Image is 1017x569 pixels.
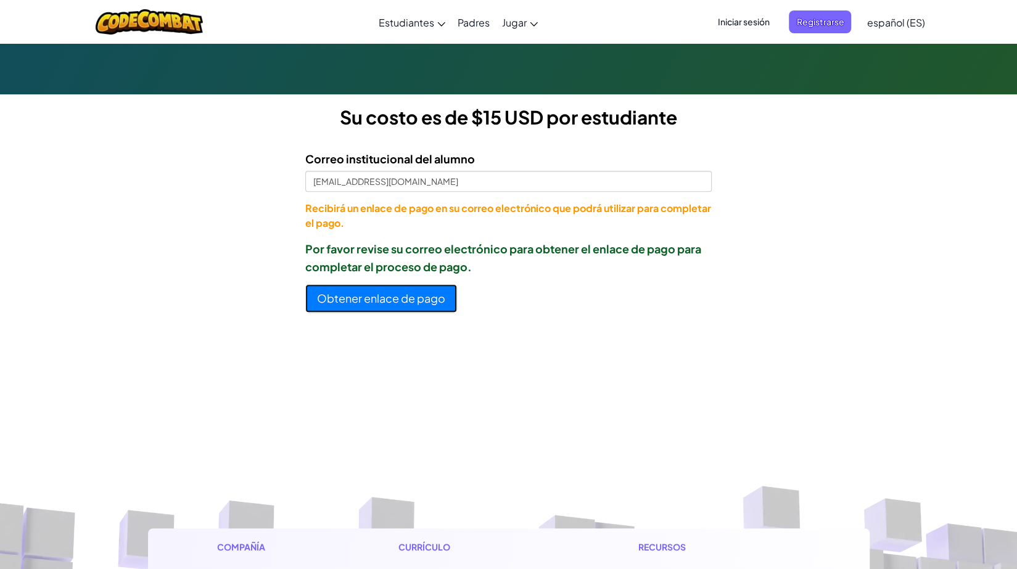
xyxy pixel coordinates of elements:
[502,16,527,29] span: Jugar
[96,9,204,35] img: CodeCombat logo
[373,6,451,39] a: Estudiantes
[305,284,457,313] button: Obtener enlace de pago
[860,6,931,39] a: español (ES)
[379,16,434,29] span: Estudiantes
[217,541,320,554] h1: Compañía
[305,201,712,231] p: Recibirá un enlace de pago en su correo electrónico que podrá utilizar para completar el pago.
[638,541,801,554] h1: Recursos
[710,10,776,33] button: Iniciar sesión
[305,150,475,168] label: Correo institucional del alumno
[451,6,496,39] a: Padres
[398,541,561,554] h1: Currículo
[789,10,851,33] button: Registrarse
[867,16,924,29] span: español (ES)
[496,6,544,39] a: Jugar
[305,240,712,276] p: Por favor revise su correo electrónico para obtener el enlace de pago para completar el proceso d...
